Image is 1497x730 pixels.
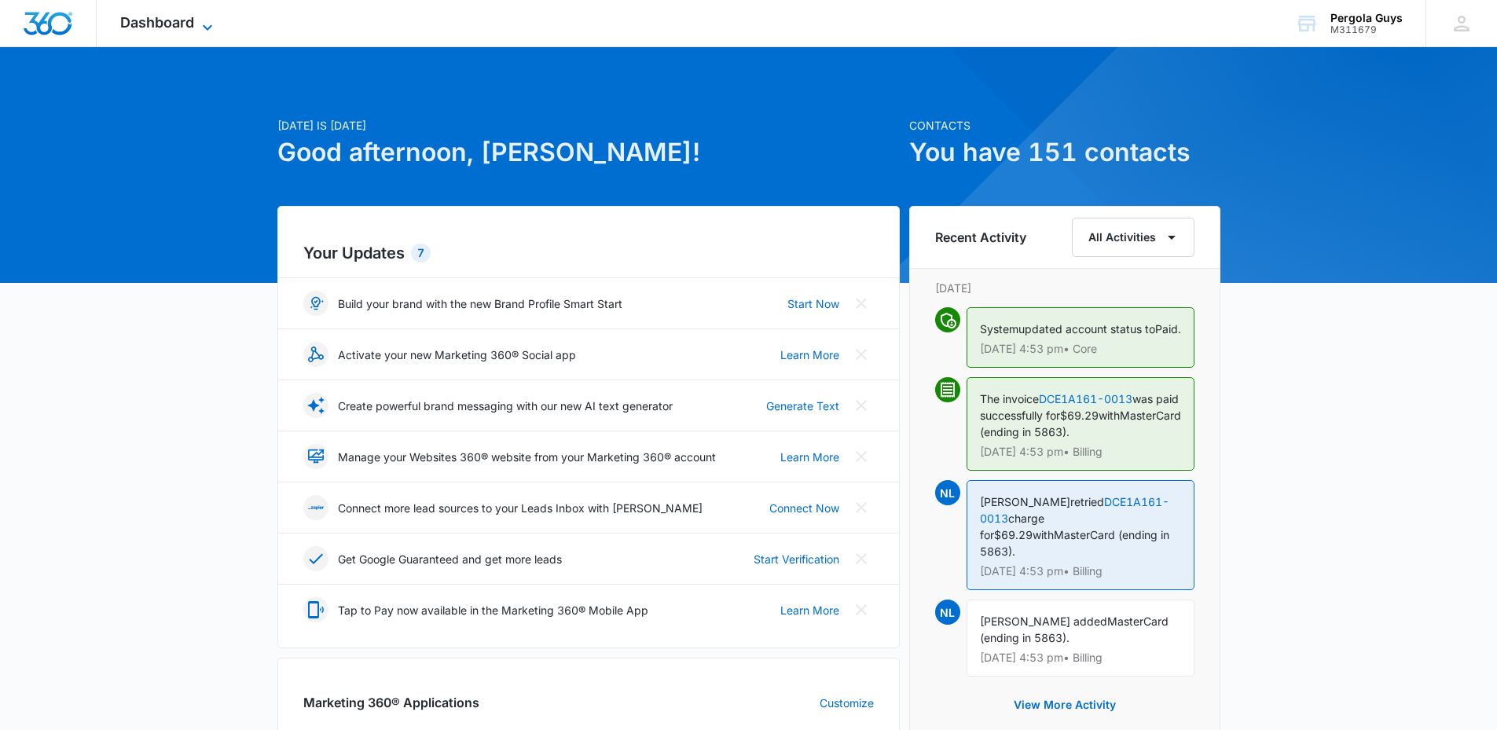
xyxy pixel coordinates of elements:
[935,600,960,625] span: NL
[994,528,1033,541] span: $69.29
[780,449,839,465] a: Learn More
[780,602,839,618] a: Learn More
[980,343,1181,354] p: [DATE] 4:53 pm • Core
[780,347,839,363] a: Learn More
[411,244,431,262] div: 7
[766,398,839,414] a: Generate Text
[338,398,673,414] p: Create powerful brand messaging with our new AI text generator
[120,14,194,31] span: Dashboard
[849,546,874,571] button: Close
[303,693,479,712] h2: Marketing 360® Applications
[909,134,1220,171] h1: You have 151 contacts
[849,444,874,469] button: Close
[909,117,1220,134] p: Contacts
[980,495,1070,508] span: [PERSON_NAME]
[1039,392,1132,405] a: DCE1A161-0013
[980,614,1107,628] span: [PERSON_NAME] added
[998,686,1132,724] button: View More Activity
[980,652,1181,663] p: [DATE] 4:53 pm • Billing
[338,347,576,363] p: Activate your new Marketing 360® Social app
[849,597,874,622] button: Close
[935,280,1194,296] p: [DATE]
[338,551,562,567] p: Get Google Guaranteed and get more leads
[849,495,874,520] button: Close
[980,446,1181,457] p: [DATE] 4:53 pm • Billing
[338,295,622,312] p: Build your brand with the new Brand Profile Smart Start
[277,117,900,134] p: [DATE] is [DATE]
[338,602,648,618] p: Tap to Pay now available in the Marketing 360® Mobile App
[1072,218,1194,257] button: All Activities
[277,134,900,171] h1: Good afternoon, [PERSON_NAME]!
[980,566,1181,577] p: [DATE] 4:53 pm • Billing
[849,393,874,418] button: Close
[935,228,1026,247] h6: Recent Activity
[1033,528,1054,541] span: with
[1155,322,1181,336] span: Paid.
[849,342,874,367] button: Close
[980,392,1039,405] span: The invoice
[1018,322,1155,336] span: updated account status to
[980,512,1044,541] span: charge for
[1070,495,1104,508] span: retried
[338,449,716,465] p: Manage your Websites 360® website from your Marketing 360® account
[754,551,839,567] a: Start Verification
[338,500,703,516] p: Connect more lead sources to your Leads Inbox with [PERSON_NAME]
[980,528,1169,558] span: MasterCard (ending in 5863).
[980,322,1018,336] span: System
[1099,409,1120,422] span: with
[1330,12,1403,24] div: account name
[1060,409,1099,422] span: $69.29
[849,291,874,316] button: Close
[769,500,839,516] a: Connect Now
[1330,24,1403,35] div: account id
[787,295,839,312] a: Start Now
[935,480,960,505] span: NL
[820,695,874,711] a: Customize
[303,241,874,265] h2: Your Updates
